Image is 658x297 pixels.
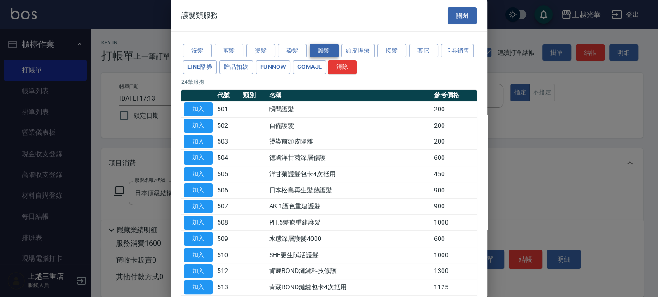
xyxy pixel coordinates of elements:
[215,134,241,150] td: 503
[267,215,431,231] td: PH.5髪療重建護髮
[448,7,477,24] button: 關閉
[215,231,241,247] td: 509
[215,90,241,101] th: 代號
[184,248,213,262] button: 加入
[215,263,241,279] td: 512
[184,119,213,133] button: 加入
[267,101,431,118] td: 瞬間護髮
[267,182,431,198] td: 日本松島再生髮敷護髮
[432,198,477,215] td: 900
[267,90,431,101] th: 名稱
[215,215,241,231] td: 508
[432,182,477,198] td: 900
[184,167,213,181] button: 加入
[215,279,241,296] td: 513
[441,44,474,58] button: 卡券銷售
[184,280,213,294] button: 加入
[215,117,241,134] td: 502
[432,101,477,118] td: 200
[432,134,477,150] td: 200
[432,90,477,101] th: 參考價格
[184,232,213,246] button: 加入
[184,264,213,278] button: 加入
[432,117,477,134] td: 200
[183,44,212,58] button: 洗髮
[278,44,307,58] button: 染髮
[215,166,241,182] td: 505
[267,134,431,150] td: 燙染前頭皮隔離
[267,117,431,134] td: 自備護髮
[181,11,218,20] span: 護髮類服務
[328,60,357,74] button: 清除
[184,216,213,230] button: 加入
[215,198,241,215] td: 507
[341,44,375,58] button: 頭皮理療
[432,166,477,182] td: 450
[310,44,339,58] button: 護髮
[267,279,431,296] td: 肯葳BOND鏈鍵包卡4次抵用
[432,150,477,166] td: 600
[267,150,431,166] td: 德國洋甘菊深層修護
[267,247,431,263] td: SHE更生賦活護髮
[184,135,213,149] button: 加入
[215,182,241,198] td: 506
[219,60,253,74] button: 贈品扣款
[183,60,217,74] button: LINE酷券
[241,90,267,101] th: 類別
[267,166,431,182] td: 洋甘菊護髮包卡4次抵用
[409,44,438,58] button: 其它
[215,101,241,118] td: 501
[184,200,213,214] button: 加入
[184,183,213,197] button: 加入
[246,44,275,58] button: 燙髮
[377,44,406,58] button: 接髮
[184,102,213,116] button: 加入
[256,60,290,74] button: FUNNOW
[267,263,431,279] td: 肯葳BOND鏈鍵科技修護
[432,231,477,247] td: 600
[267,198,431,215] td: AK-1護色重建護髮
[181,78,477,86] p: 24 筆服務
[215,150,241,166] td: 504
[215,44,243,58] button: 剪髮
[267,231,431,247] td: 水感深層護髮4000
[215,247,241,263] td: 510
[432,279,477,296] td: 1125
[184,151,213,165] button: 加入
[432,247,477,263] td: 1000
[432,215,477,231] td: 1000
[293,60,326,74] button: GOMAJL
[432,263,477,279] td: 1300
